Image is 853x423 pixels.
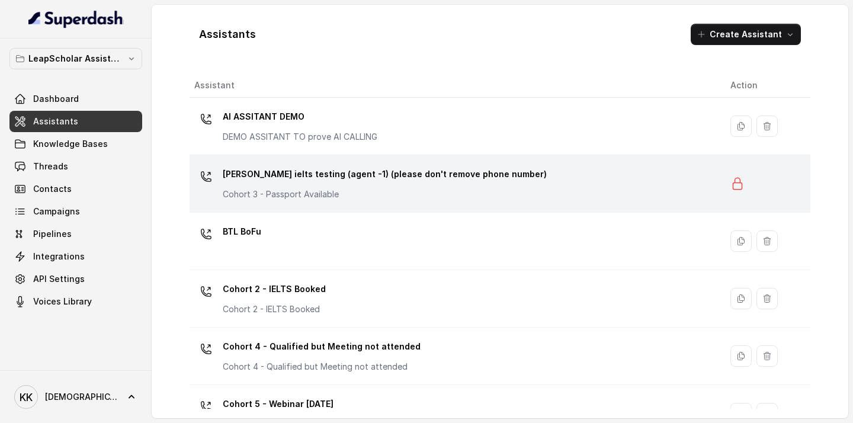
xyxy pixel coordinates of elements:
[33,296,92,307] span: Voices Library
[223,107,377,126] p: AI ASSITANT DEMO
[28,9,124,28] img: light.svg
[9,133,142,155] a: Knowledge Bases
[9,223,142,245] a: Pipelines
[9,268,142,290] a: API Settings
[199,25,256,44] h1: Assistants
[9,246,142,267] a: Integrations
[223,280,326,299] p: Cohort 2 - IELTS Booked
[9,156,142,177] a: Threads
[33,116,78,127] span: Assistants
[721,73,810,98] th: Action
[33,206,80,217] span: Campaigns
[33,93,79,105] span: Dashboard
[223,165,547,184] p: [PERSON_NAME] ielts testing (agent -1) (please don't remove phone number)
[9,380,142,414] a: [DEMOGRAPHIC_DATA]
[28,52,123,66] p: LeapScholar Assistant
[691,24,801,45] button: Create Assistant
[223,361,421,373] p: Cohort 4 - Qualified but Meeting not attended
[190,73,721,98] th: Assistant
[223,131,377,143] p: DEMO ASSITANT TO prove AI CALLING
[33,183,72,195] span: Contacts
[223,337,421,356] p: Cohort 4 - Qualified but Meeting not attended
[9,111,142,132] a: Assistants
[9,178,142,200] a: Contacts
[9,48,142,69] button: LeapScholar Assistant
[33,273,85,285] span: API Settings
[20,391,33,403] text: KK
[9,88,142,110] a: Dashboard
[223,222,261,241] p: BTL BoFu
[9,201,142,222] a: Campaigns
[223,395,333,414] p: Cohort 5 - Webinar [DATE]
[33,161,68,172] span: Threads
[223,303,326,315] p: Cohort 2 - IELTS Booked
[9,291,142,312] a: Voices Library
[33,251,85,262] span: Integrations
[33,228,72,240] span: Pipelines
[223,188,460,200] p: Cohort 3 - Passport Available
[33,138,108,150] span: Knowledge Bases
[45,391,118,403] span: [DEMOGRAPHIC_DATA]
